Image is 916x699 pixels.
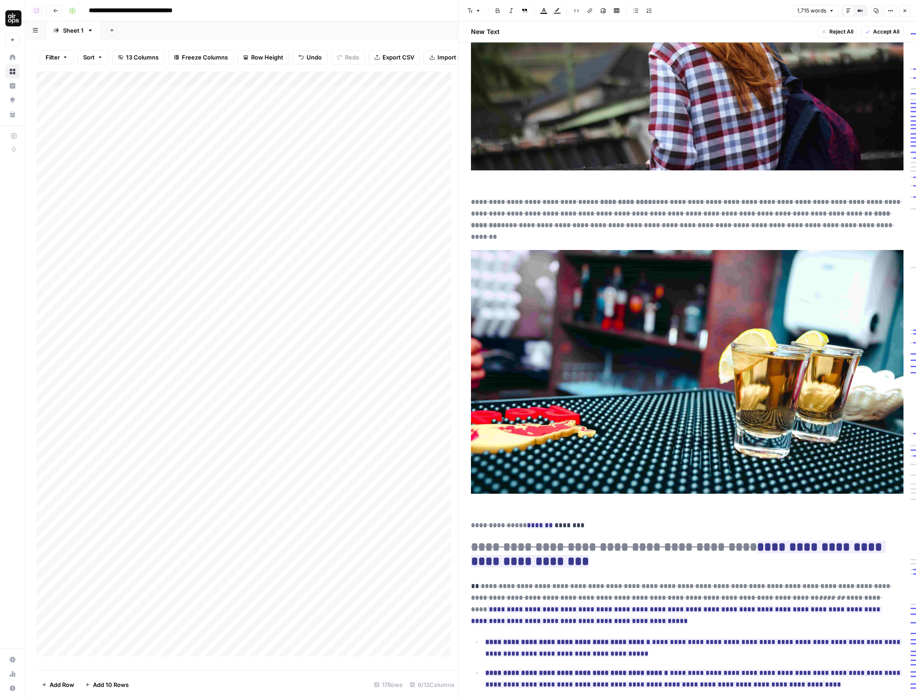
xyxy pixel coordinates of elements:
[5,681,20,695] button: Help + Support
[93,680,129,689] span: Add 10 Rows
[437,53,470,62] span: Import CSV
[861,26,903,38] button: Accept All
[168,50,234,64] button: Freeze Columns
[80,678,134,692] button: Add 10 Rows
[40,50,74,64] button: Filter
[873,28,899,36] span: Accept All
[382,53,414,62] span: Export CSV
[112,50,164,64] button: 13 Columns
[5,7,20,30] button: Workspace: AirOps Administrative
[77,50,109,64] button: Sort
[5,10,21,26] img: AirOps Administrative Logo
[5,667,20,681] a: Usage
[36,678,80,692] button: Add Row
[307,53,322,62] span: Undo
[817,26,857,38] button: Reject All
[345,53,359,62] span: Redo
[370,678,406,692] div: 17 Rows
[5,79,20,93] a: Insights
[126,53,159,62] span: 13 Columns
[829,28,853,36] span: Reject All
[797,7,826,15] span: 1,715 words
[406,678,458,692] div: 6/13 Columns
[237,50,289,64] button: Row Height
[46,21,101,39] a: Sheet 1
[182,53,228,62] span: Freeze Columns
[5,64,20,79] a: Browse
[793,5,838,17] button: 1,715 words
[5,93,20,107] a: Opportunities
[5,652,20,667] a: Settings
[5,107,20,122] a: Your Data
[50,680,74,689] span: Add Row
[369,50,420,64] button: Export CSV
[424,50,475,64] button: Import CSV
[471,27,500,36] h2: New Text
[251,53,283,62] span: Row Height
[5,50,20,64] a: Home
[46,53,60,62] span: Filter
[331,50,365,64] button: Redo
[293,50,328,64] button: Undo
[83,53,95,62] span: Sort
[63,26,84,35] div: Sheet 1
